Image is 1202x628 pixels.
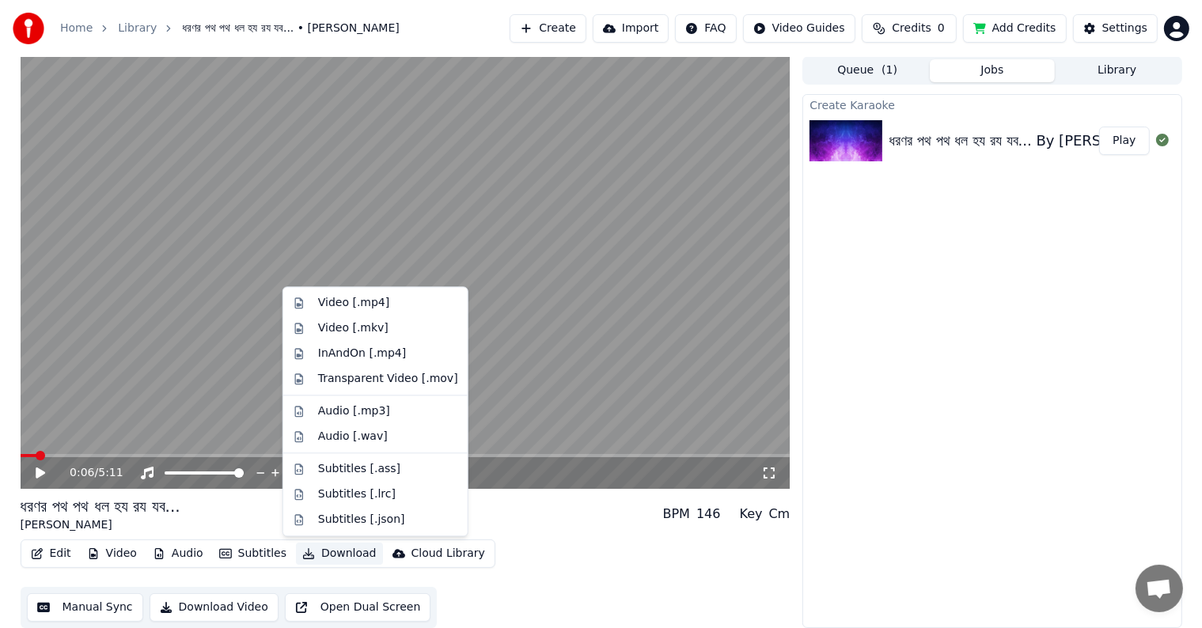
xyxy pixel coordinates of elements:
button: Create [510,14,586,43]
button: Jobs [930,59,1055,82]
div: Settings [1102,21,1147,36]
div: [PERSON_NAME] [21,517,180,533]
div: / [70,465,108,481]
div: ধরণর পথ পথ ধল হয রয যব... By [PERSON_NAME] [889,130,1177,152]
button: Open Dual Screen [285,593,431,622]
button: Video [81,543,143,565]
span: ( 1 ) [882,62,897,78]
button: Download [296,543,383,565]
div: Audio [.wav] [318,429,388,445]
button: Video Guides [743,14,855,43]
button: Audio [146,543,210,565]
div: Key [740,505,763,524]
nav: breadcrumb [60,21,400,36]
a: Library [118,21,157,36]
div: Transparent Video [.mov] [318,371,458,387]
img: youka [13,13,44,44]
span: ধরণর পথ পথ ধল হয রয যব... • [PERSON_NAME] [182,21,400,36]
a: Open chat [1136,565,1183,612]
button: FAQ [675,14,736,43]
a: Home [60,21,93,36]
div: Subtitles [.ass] [318,461,400,477]
button: Download Video [150,593,279,622]
div: BPM [663,505,690,524]
span: Credits [892,21,931,36]
button: Library [1055,59,1180,82]
div: 146 [696,505,721,524]
div: InAndOn [.mp4] [318,346,407,361]
button: Subtitles [213,543,293,565]
button: Import [593,14,669,43]
span: 0:06 [70,465,94,481]
div: Audio [.mp3] [318,403,390,419]
div: ধরণর পথ পথ ধল হয রয যব... [21,495,180,517]
div: Cm [769,505,791,524]
button: Queue [805,59,930,82]
button: Play [1099,127,1149,155]
div: Video [.mp4] [318,295,389,311]
div: Subtitles [.json] [318,512,405,528]
button: Settings [1073,14,1158,43]
button: Add Credits [963,14,1067,43]
button: Credits0 [862,14,957,43]
div: Video [.mkv] [318,320,389,336]
div: Cloud Library [411,546,485,562]
div: Subtitles [.lrc] [318,486,396,502]
button: Edit [25,543,78,565]
span: 0 [938,21,945,36]
button: Manual Sync [27,593,143,622]
span: 5:11 [98,465,123,481]
div: Create Karaoke [803,95,1181,114]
